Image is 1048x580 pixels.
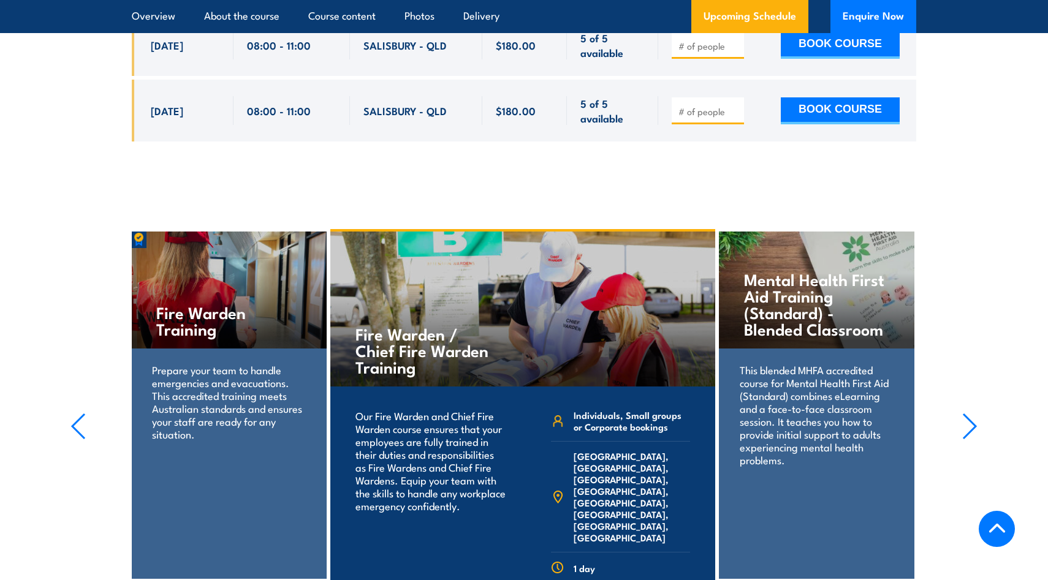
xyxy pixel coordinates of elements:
span: [DATE] [151,38,183,52]
h4: Fire Warden / Chief Fire Warden Training [355,325,499,375]
span: 1 day [574,562,595,574]
span: 08:00 - 11:00 [247,104,311,118]
span: [DATE] [151,104,183,118]
button: BOOK COURSE [781,32,900,59]
p: This blended MHFA accredited course for Mental Health First Aid (Standard) combines eLearning and... [740,363,894,466]
span: 08:00 - 11:00 [247,38,311,52]
input: # of people [678,105,740,118]
p: Prepare your team to handle emergencies and evacuations. This accredited training meets Australia... [152,363,306,440]
h4: Mental Health First Aid Training (Standard) - Blended Classroom [744,271,889,337]
p: Our Fire Warden and Chief Fire Warden course ensures that your employees are fully trained in the... [355,409,507,512]
span: $180.00 [496,38,536,52]
span: SALISBURY - QLD [363,38,447,52]
button: BOOK COURSE [781,97,900,124]
span: 5 of 5 available [580,31,645,59]
span: [GEOGRAPHIC_DATA], [GEOGRAPHIC_DATA], [GEOGRAPHIC_DATA], [GEOGRAPHIC_DATA], [GEOGRAPHIC_DATA], [G... [574,450,690,543]
span: SALISBURY - QLD [363,104,447,118]
h4: Fire Warden Training [156,304,302,337]
span: $180.00 [496,104,536,118]
input: # of people [678,40,740,52]
span: 5 of 5 available [580,96,645,125]
span: Individuals, Small groups or Corporate bookings [574,409,690,432]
